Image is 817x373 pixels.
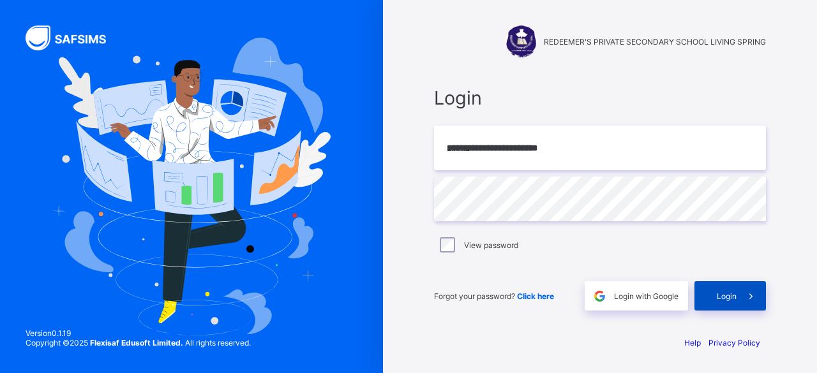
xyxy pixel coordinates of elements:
[26,26,121,50] img: SAFSIMS Logo
[517,291,554,301] a: Click here
[464,240,518,250] label: View password
[434,87,766,109] span: Login
[434,291,554,301] span: Forgot your password?
[684,338,701,347] a: Help
[708,338,760,347] a: Privacy Policy
[90,338,183,347] strong: Flexisaf Edusoft Limited.
[614,291,678,301] span: Login with Google
[26,338,251,347] span: Copyright © 2025 All rights reserved.
[544,37,766,47] span: REDEEMER'S PRIVATE SECONDARY SCHOOL LIVING SPRING
[592,289,607,304] img: google.396cfc9801f0270233282035f929180a.svg
[52,38,330,336] img: Hero Image
[717,291,737,301] span: Login
[26,328,251,338] span: Version 0.1.19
